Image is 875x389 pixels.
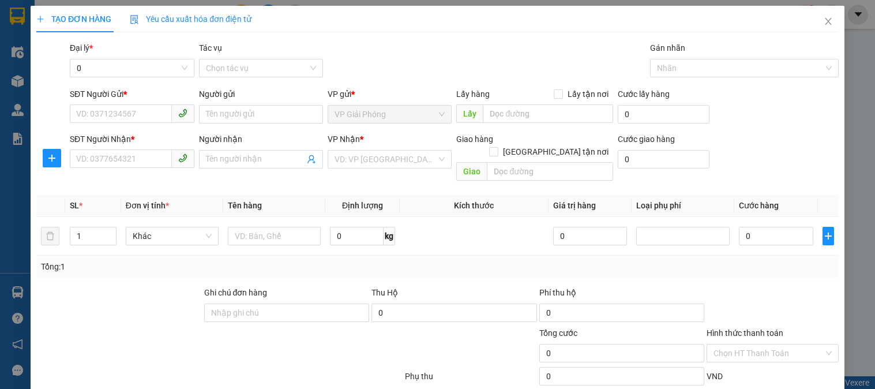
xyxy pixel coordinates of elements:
span: Giao hàng [457,134,494,144]
span: VP Nhận [328,134,360,144]
span: phone [178,154,187,163]
button: plus [43,149,61,167]
th: Loại phụ phí [632,194,734,217]
span: close [824,17,833,26]
span: user-add [307,155,316,164]
div: Phí thu hộ [539,286,705,304]
img: icon [130,15,139,24]
span: Lấy hàng [457,89,490,99]
span: Yêu cầu xuất hóa đơn điện tử [130,14,251,24]
input: Dọc đường [483,104,613,123]
label: Hình thức thanh toán [707,328,783,338]
div: Tổng: 1 [41,260,339,273]
input: 0 [553,227,628,245]
input: Dọc đường [487,162,613,181]
span: Kích thước [454,201,494,210]
label: Tác vụ [199,43,222,53]
span: VND [707,372,723,381]
span: phone [178,109,187,118]
button: delete [41,227,59,245]
span: Thu Hộ [371,288,398,297]
span: Lấy tận nơi [563,88,613,100]
input: Cước lấy hàng [618,105,710,124]
span: kg [384,227,395,245]
button: plus [823,227,834,245]
span: Giao [457,162,487,181]
button: Close [812,6,844,38]
span: VP Giải Phóng [335,106,445,123]
label: Cước giao hàng [618,134,675,144]
div: VP gửi [328,88,452,100]
div: SĐT Người Gửi [70,88,194,100]
span: Tổng cước [539,328,577,338]
label: Cước lấy hàng [618,89,670,99]
label: Gán nhãn [650,43,685,53]
label: Ghi chú đơn hàng [204,288,268,297]
span: TẠO ĐƠN HÀNG [36,14,111,24]
span: plus [823,231,833,241]
span: plus [43,154,61,163]
input: Ghi chú đơn hàng [204,304,370,322]
div: SĐT Người Nhận [70,133,194,145]
span: [GEOGRAPHIC_DATA] tận nơi [498,145,613,158]
div: Người nhận [199,133,323,145]
span: plus [36,15,44,23]
span: SL [70,201,79,210]
span: Cước hàng [739,201,779,210]
span: Khác [133,227,212,245]
span: Tên hàng [228,201,262,210]
input: VD: Bàn, Ghế [228,227,321,245]
span: 0 [77,59,187,77]
div: Người gửi [199,88,323,100]
span: Đại lý [70,43,93,53]
span: Định lượng [342,201,383,210]
input: Cước giao hàng [618,150,710,169]
span: Giá trị hàng [553,201,596,210]
span: Lấy [457,104,483,123]
span: Đơn vị tính [126,201,169,210]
